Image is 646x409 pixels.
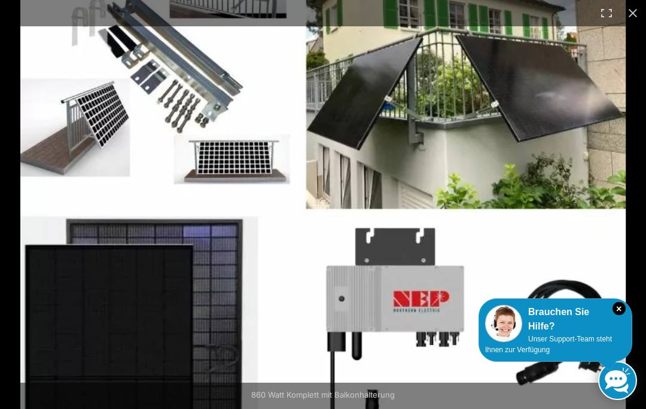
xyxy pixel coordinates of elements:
[197,383,449,407] div: 860 Watt Komplett mit Balkonhalterung
[485,335,612,354] span: Unser Support-Team steht Ihnen zur Verfügung
[485,305,626,334] div: Brauchen Sie Hilfe?
[485,305,522,342] img: Customer service
[613,302,626,315] i: Schließen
